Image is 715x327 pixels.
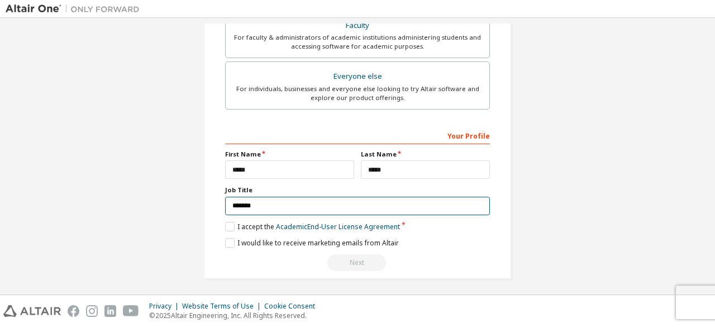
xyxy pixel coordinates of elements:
[276,222,400,231] a: Academic End-User License Agreement
[225,126,490,144] div: Your Profile
[232,18,483,34] div: Faculty
[225,222,400,231] label: I accept the
[123,305,139,317] img: youtube.svg
[232,84,483,102] div: For individuals, businesses and everyone else looking to try Altair software and explore our prod...
[264,302,322,311] div: Cookie Consent
[182,302,264,311] div: Website Terms of Use
[232,69,483,84] div: Everyone else
[68,305,79,317] img: facebook.svg
[225,186,490,195] label: Job Title
[86,305,98,317] img: instagram.svg
[225,150,354,159] label: First Name
[104,305,116,317] img: linkedin.svg
[225,254,490,271] div: Email already exists
[3,305,61,317] img: altair_logo.svg
[149,311,322,320] p: © 2025 Altair Engineering, Inc. All Rights Reserved.
[149,302,182,311] div: Privacy
[225,238,399,248] label: I would like to receive marketing emails from Altair
[232,33,483,51] div: For faculty & administrators of academic institutions administering students and accessing softwa...
[6,3,145,15] img: Altair One
[361,150,490,159] label: Last Name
